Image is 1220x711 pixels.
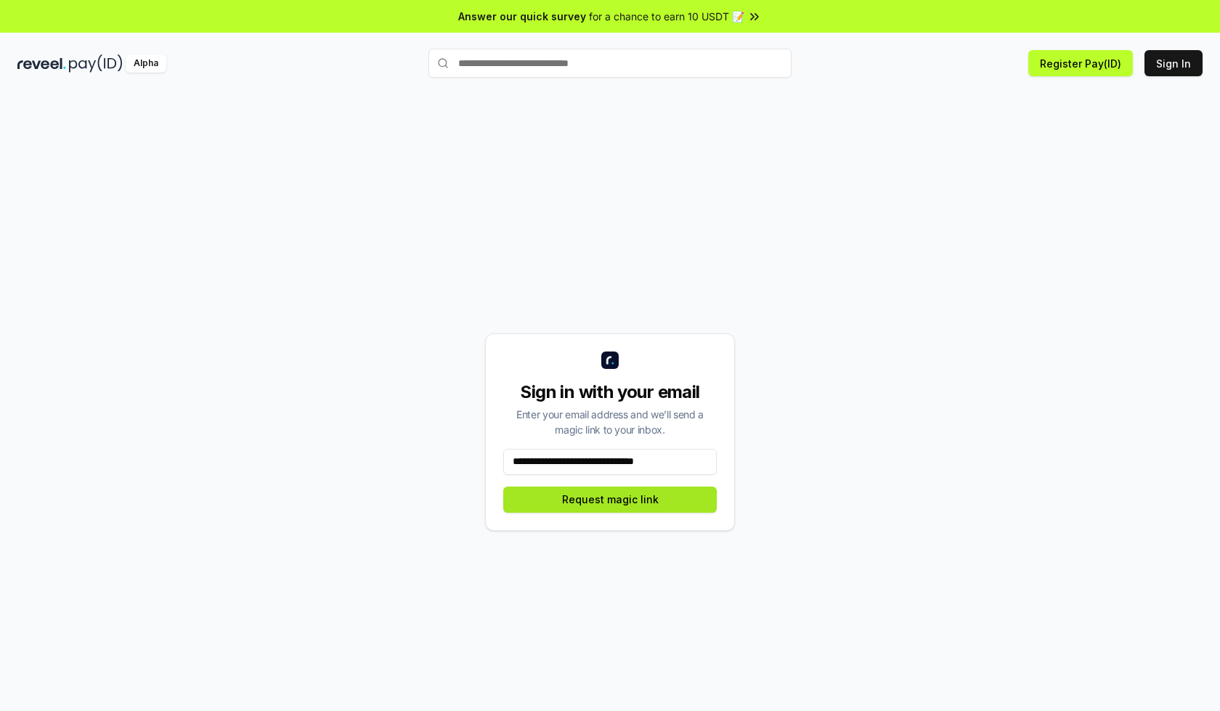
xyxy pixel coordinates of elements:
button: Sign In [1144,50,1203,76]
button: Request magic link [503,487,717,513]
img: reveel_dark [17,54,66,73]
div: Sign in with your email [503,381,717,404]
img: logo_small [601,352,619,369]
button: Register Pay(ID) [1028,50,1133,76]
img: pay_id [69,54,123,73]
span: Answer our quick survey [458,9,586,24]
span: for a chance to earn 10 USDT 📝 [589,9,744,24]
div: Enter your email address and we’ll send a magic link to your inbox. [503,407,717,437]
div: Alpha [126,54,166,73]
